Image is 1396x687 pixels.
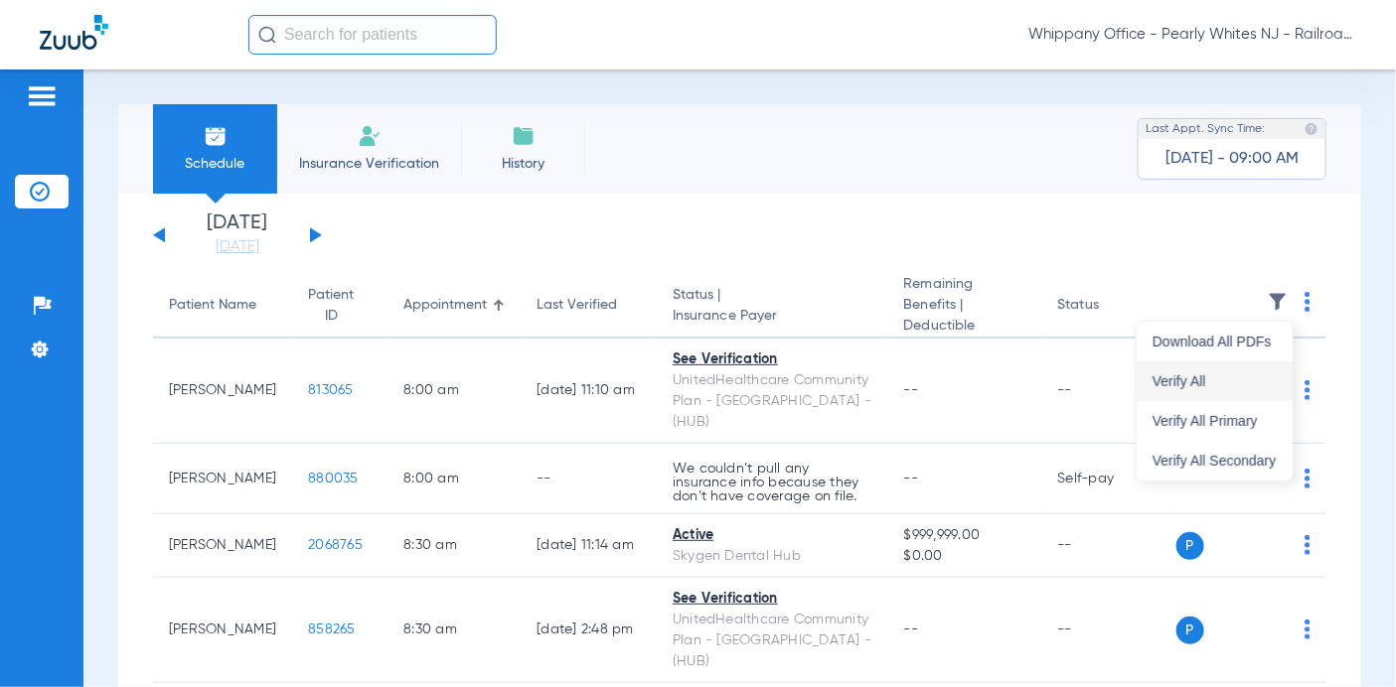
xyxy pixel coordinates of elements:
iframe: Chat Widget [1297,592,1396,687]
span: Verify All Primary [1153,414,1277,428]
span: Verify All Secondary [1153,454,1277,468]
span: Verify All [1153,374,1277,388]
span: Download All PDFs [1153,335,1277,348]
